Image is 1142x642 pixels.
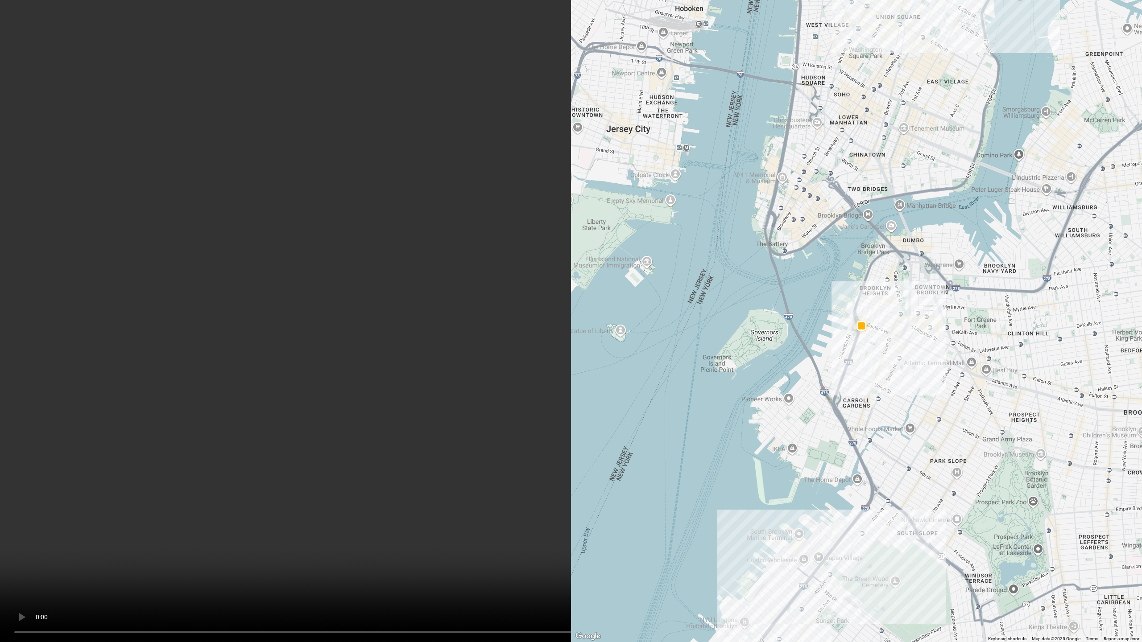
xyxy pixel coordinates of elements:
[573,630,603,642] img: Google
[573,630,603,642] a: Open this area in Google Maps (opens a new window)
[988,636,1026,642] button: Keyboard shortcuts
[1086,636,1098,641] a: Terms (opens in new tab)
[1032,636,1080,641] span: Map data ©2025 Google
[1104,636,1139,641] a: Report a map error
